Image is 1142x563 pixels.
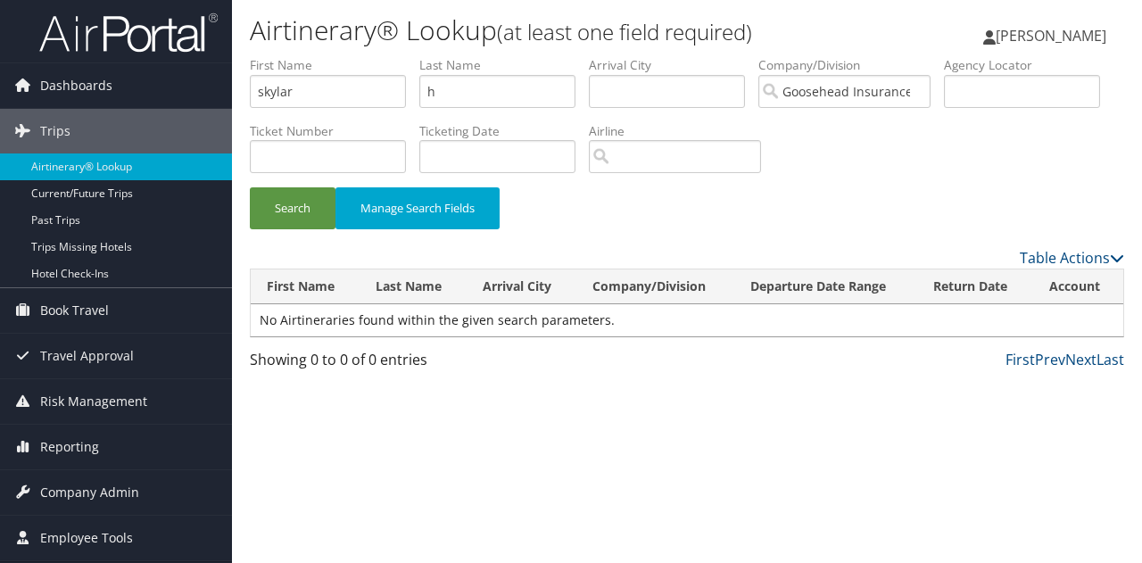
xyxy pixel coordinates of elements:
th: Last Name: activate to sort column ascending [360,269,467,304]
th: Arrival City: activate to sort column ascending [467,269,576,304]
label: Agency Locator [944,56,1113,74]
label: Ticket Number [250,122,419,140]
th: First Name: activate to sort column ascending [251,269,360,304]
label: Company/Division [758,56,944,74]
div: Showing 0 to 0 of 0 entries [250,349,449,379]
label: First Name [250,56,419,74]
a: Last [1096,350,1124,369]
a: First [1005,350,1035,369]
span: Dashboards [40,63,112,108]
label: Airline [589,122,774,140]
small: (at least one field required) [497,17,752,46]
th: Account: activate to sort column ascending [1033,269,1123,304]
span: Company Admin [40,470,139,515]
span: Employee Tools [40,516,133,560]
h1: Airtinerary® Lookup [250,12,832,49]
th: Return Date: activate to sort column ascending [917,269,1033,304]
span: Book Travel [40,288,109,333]
img: airportal-logo.png [39,12,218,54]
button: Search [250,187,335,229]
span: [PERSON_NAME] [996,26,1106,46]
a: Next [1065,350,1096,369]
span: Reporting [40,425,99,469]
label: Ticketing Date [419,122,589,140]
th: Departure Date Range: activate to sort column ascending [734,269,917,304]
button: Manage Search Fields [335,187,500,229]
label: Arrival City [589,56,758,74]
span: Travel Approval [40,334,134,378]
a: [PERSON_NAME] [983,9,1124,62]
a: Prev [1035,350,1065,369]
th: Company/Division [576,269,735,304]
label: Last Name [419,56,589,74]
td: No Airtineraries found within the given search parameters. [251,304,1123,336]
a: Table Actions [1020,248,1124,268]
span: Trips [40,109,70,153]
span: Risk Management [40,379,147,424]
